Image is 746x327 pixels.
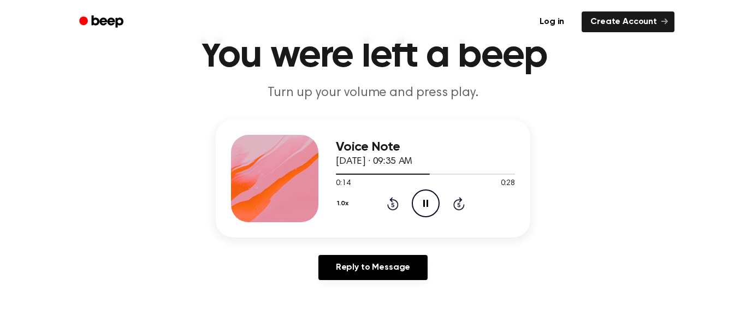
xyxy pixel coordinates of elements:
[72,11,133,33] a: Beep
[318,255,428,280] a: Reply to Message
[93,36,653,75] h1: You were left a beep
[501,178,515,189] span: 0:28
[529,9,575,34] a: Log in
[163,84,583,102] p: Turn up your volume and press play.
[336,140,515,154] h3: Voice Note
[582,11,674,32] a: Create Account
[336,157,412,167] span: [DATE] · 09:35 AM
[336,194,352,213] button: 1.0x
[336,178,350,189] span: 0:14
